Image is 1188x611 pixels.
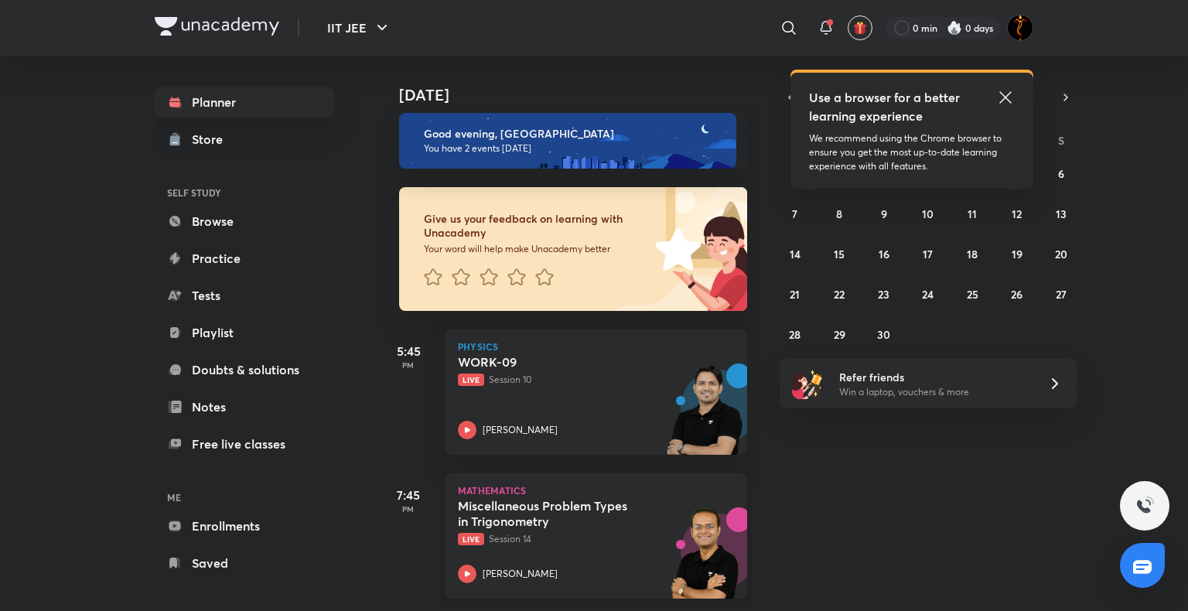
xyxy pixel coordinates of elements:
[916,241,940,266] button: September 17, 2025
[783,282,807,306] button: September 21, 2025
[155,317,334,348] a: Playlist
[960,201,985,226] button: September 11, 2025
[1011,287,1022,302] abbr: September 26, 2025
[458,354,650,370] h5: WORK-09
[783,322,807,346] button: September 28, 2025
[1058,166,1064,181] abbr: September 6, 2025
[192,130,232,148] div: Store
[872,322,896,346] button: September 30, 2025
[809,88,963,125] h5: Use a browser for a better learning experience
[790,287,800,302] abbr: September 21, 2025
[483,423,558,437] p: [PERSON_NAME]
[1058,133,1064,148] abbr: Saturday
[916,282,940,306] button: September 24, 2025
[792,207,797,221] abbr: September 7, 2025
[789,327,801,342] abbr: September 28, 2025
[155,280,334,311] a: Tests
[947,20,962,36] img: streak
[922,287,934,302] abbr: September 24, 2025
[155,17,279,36] img: Company Logo
[377,360,439,370] p: PM
[458,373,701,387] p: Session 10
[458,342,735,351] p: Physics
[662,364,747,470] img: unacademy
[155,510,334,541] a: Enrollments
[1005,282,1029,306] button: September 26, 2025
[922,207,934,221] abbr: September 10, 2025
[872,282,896,306] button: September 23, 2025
[827,282,852,306] button: September 22, 2025
[458,486,735,495] p: Mathematics
[155,17,279,39] a: Company Logo
[377,342,439,360] h5: 5:45
[318,12,401,43] button: IIT JEE
[155,391,334,422] a: Notes
[155,243,334,274] a: Practice
[853,21,867,35] img: avatar
[1005,241,1029,266] button: September 19, 2025
[458,498,650,529] h5: Miscellaneous Problem Types in Trigonometry
[783,241,807,266] button: September 14, 2025
[836,207,842,221] abbr: September 8, 2025
[155,428,334,459] a: Free live classes
[155,484,334,510] h6: ME
[1005,201,1029,226] button: September 12, 2025
[1049,201,1074,226] button: September 13, 2025
[155,354,334,385] a: Doubts & solutions
[1135,497,1154,515] img: ttu
[424,127,722,141] h6: Good evening, [GEOGRAPHIC_DATA]
[792,368,823,399] img: referral
[1056,287,1067,302] abbr: September 27, 2025
[872,241,896,266] button: September 16, 2025
[960,241,985,266] button: September 18, 2025
[1007,15,1033,41] img: Sarveshwar Jha
[834,287,845,302] abbr: September 22, 2025
[424,212,650,240] h6: Give us your feedback on learning with Unacademy
[879,247,889,261] abbr: September 16, 2025
[827,241,852,266] button: September 15, 2025
[603,187,747,311] img: feedback_image
[458,532,701,546] p: Session 14
[827,322,852,346] button: September 29, 2025
[458,374,484,386] span: Live
[968,207,977,221] abbr: September 11, 2025
[424,243,650,255] p: Your word will help make Unacademy better
[839,385,1029,399] p: Win a laptop, vouchers & more
[1049,161,1074,186] button: September 6, 2025
[827,201,852,226] button: September 8, 2025
[967,287,978,302] abbr: September 25, 2025
[377,504,439,514] p: PM
[790,247,801,261] abbr: September 14, 2025
[1056,207,1067,221] abbr: September 13, 2025
[483,567,558,581] p: [PERSON_NAME]
[1055,247,1067,261] abbr: September 20, 2025
[1049,241,1074,266] button: September 20, 2025
[399,86,763,104] h4: [DATE]
[155,179,334,206] h6: SELF STUDY
[1012,207,1022,221] abbr: September 12, 2025
[155,124,334,155] a: Store
[458,533,484,545] span: Live
[155,206,334,237] a: Browse
[155,548,334,579] a: Saved
[377,486,439,504] h5: 7:45
[960,282,985,306] button: September 25, 2025
[809,131,1015,173] p: We recommend using the Chrome browser to ensure you get the most up-to-date learning experience w...
[923,247,933,261] abbr: September 17, 2025
[877,327,890,342] abbr: September 30, 2025
[848,15,872,40] button: avatar
[1012,247,1022,261] abbr: September 19, 2025
[155,87,334,118] a: Planner
[839,369,1029,385] h6: Refer friends
[834,327,845,342] abbr: September 29, 2025
[424,142,722,155] p: You have 2 events [DATE]
[834,247,845,261] abbr: September 15, 2025
[881,207,887,221] abbr: September 9, 2025
[916,201,940,226] button: September 10, 2025
[1049,282,1074,306] button: September 27, 2025
[399,113,736,169] img: evening
[872,201,896,226] button: September 9, 2025
[967,247,978,261] abbr: September 18, 2025
[878,287,889,302] abbr: September 23, 2025
[783,201,807,226] button: September 7, 2025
